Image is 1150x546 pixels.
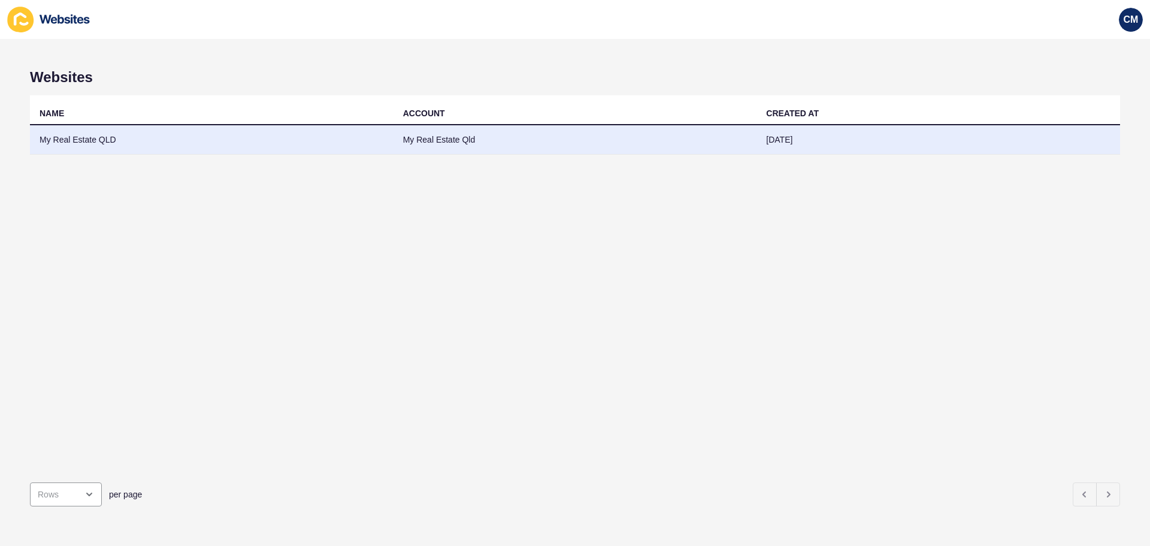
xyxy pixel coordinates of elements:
[109,488,142,500] span: per page
[30,482,102,506] div: open menu
[756,125,1120,155] td: [DATE]
[1124,14,1139,26] span: CM
[403,107,445,119] div: ACCOUNT
[30,69,1120,86] h1: Websites
[394,125,757,155] td: My Real Estate Qld
[766,107,819,119] div: CREATED AT
[40,107,64,119] div: NAME
[30,125,394,155] td: My Real Estate QLD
